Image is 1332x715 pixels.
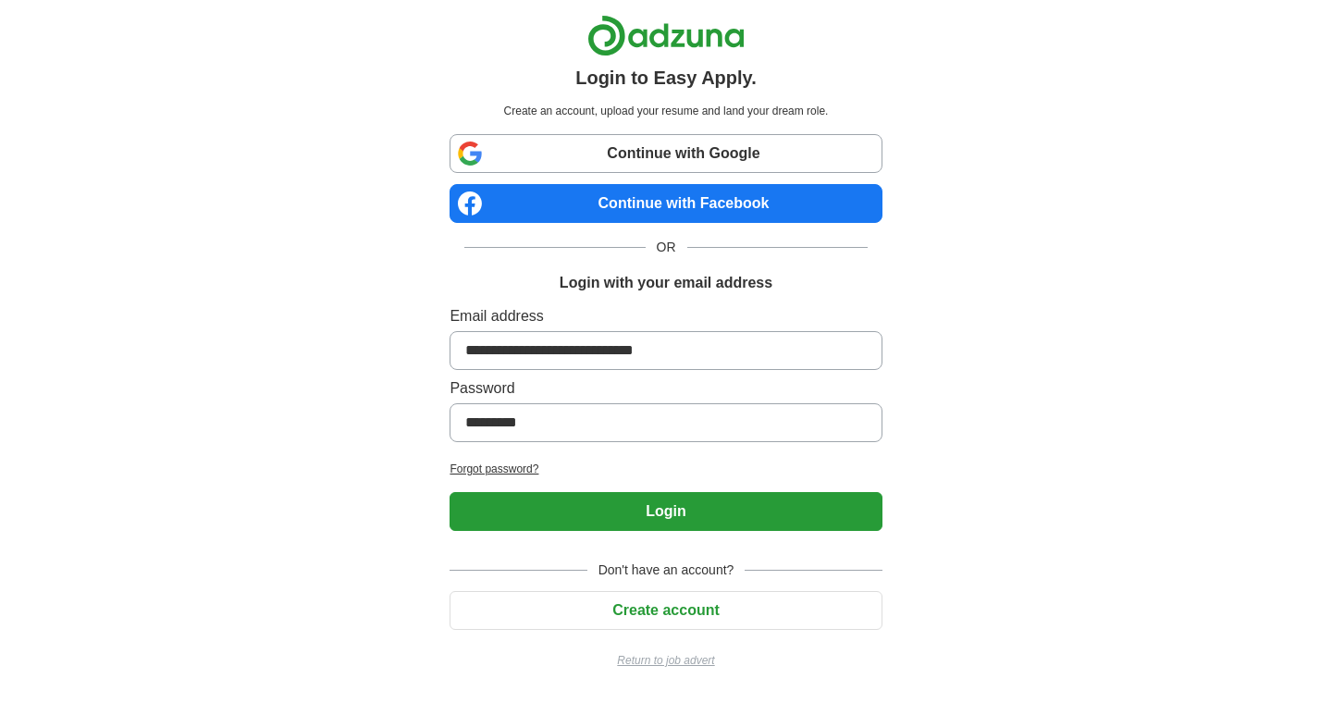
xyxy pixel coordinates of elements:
h1: Login with your email address [560,272,772,294]
img: Adzuna logo [587,15,745,56]
button: Login [450,492,882,531]
a: Continue with Google [450,134,882,173]
span: Don't have an account? [587,561,746,580]
h1: Login to Easy Apply. [575,64,757,92]
span: OR [646,238,687,257]
label: Email address [450,305,882,327]
p: Create an account, upload your resume and land your dream role. [453,103,878,119]
a: Continue with Facebook [450,184,882,223]
a: Return to job advert [450,652,882,669]
button: Create account [450,591,882,630]
label: Password [450,377,882,400]
a: Create account [450,602,882,618]
a: Forgot password? [450,461,882,477]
